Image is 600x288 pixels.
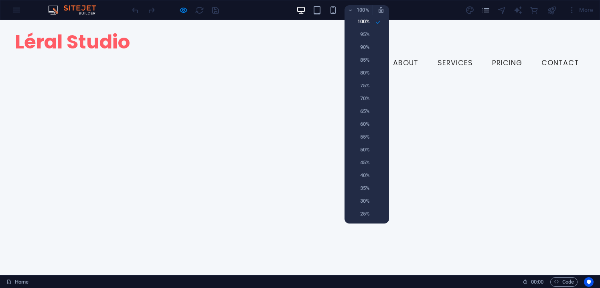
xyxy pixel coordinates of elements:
[349,209,370,219] h6: 25%
[349,158,370,167] h6: 45%
[349,81,370,91] h6: 75%
[349,145,370,155] h6: 50%
[349,132,370,142] h6: 55%
[349,196,370,206] h6: 30%
[349,55,370,65] h6: 85%
[349,171,370,180] h6: 40%
[349,30,370,39] h6: 95%
[349,42,370,52] h6: 90%
[486,33,529,53] a: Pricing
[387,33,425,53] a: About
[431,33,479,53] a: Services
[349,183,370,193] h6: 35%
[349,94,370,103] h6: 70%
[349,17,370,26] h6: 100%
[349,107,370,116] h6: 65%
[346,33,380,53] a: Home
[349,119,370,129] h6: 60%
[15,8,130,35] span: Léral Studio
[349,68,370,78] h6: 80%
[535,33,585,53] a: Contact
